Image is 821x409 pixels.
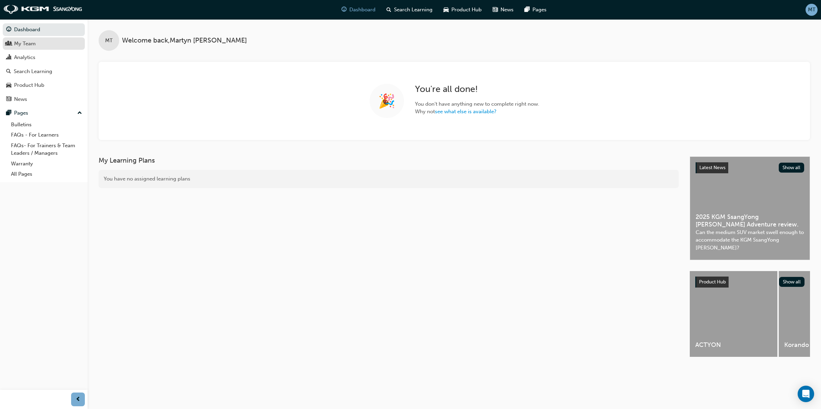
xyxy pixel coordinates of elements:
span: MT [105,37,113,45]
span: guage-icon [341,5,347,14]
a: Warranty [8,159,85,169]
span: Can the medium SUV market swell enough to accommodate the KGM SsangYong [PERSON_NAME]? [696,229,804,252]
span: Product Hub [451,6,482,14]
span: 2025 KGM SsangYong [PERSON_NAME] Adventure review. [696,213,804,229]
button: MT [806,4,818,16]
button: Show all [779,277,805,287]
a: FAQs - For Learners [8,130,85,140]
div: Analytics [14,54,35,61]
span: pages-icon [525,5,530,14]
span: car-icon [443,5,449,14]
span: MT [808,6,816,14]
span: search-icon [6,69,11,75]
h3: My Learning Plans [99,156,679,164]
span: news-icon [6,96,11,103]
a: Bulletins [8,119,85,130]
a: ACTYON [690,271,777,357]
a: Product Hub [3,79,85,92]
span: Pages [532,6,547,14]
a: guage-iconDashboard [336,3,381,17]
span: Welcome back , Martyn [PERSON_NAME] [122,37,247,45]
span: Why not [415,108,539,116]
span: pages-icon [6,110,11,116]
h2: You ' re all done! [415,84,539,95]
span: Product Hub [699,279,726,285]
a: car-iconProduct Hub [438,3,487,17]
a: search-iconSearch Learning [381,3,438,17]
div: You have no assigned learning plans [99,170,679,188]
a: All Pages [8,169,85,179]
a: Latest NewsShow all [696,162,804,173]
a: pages-iconPages [519,3,552,17]
div: My Team [14,40,36,48]
span: News [501,6,514,14]
span: Search Learning [394,6,432,14]
span: news-icon [493,5,498,14]
button: Show all [779,163,805,173]
a: Search Learning [3,65,85,78]
span: prev-icon [76,395,81,404]
img: kgm [3,5,82,14]
div: Open Intercom Messenger [798,386,814,402]
a: News [3,93,85,106]
span: Latest News [699,165,726,171]
div: Search Learning [14,68,52,75]
a: news-iconNews [487,3,519,17]
span: ACTYON [695,341,772,349]
a: Product HubShow all [695,277,805,288]
a: Latest NewsShow all2025 KGM SsangYong [PERSON_NAME] Adventure review.Can the medium SUV market sw... [690,156,810,260]
span: guage-icon [6,27,11,33]
div: News [14,95,27,103]
span: car-icon [6,82,11,89]
a: My Team [3,37,85,50]
div: Pages [14,109,28,117]
button: DashboardMy TeamAnalyticsSearch LearningProduct HubNews [3,22,85,107]
a: Dashboard [3,23,85,36]
button: Pages [3,107,85,119]
a: Analytics [3,51,85,64]
span: 🎉 [378,97,395,105]
div: Product Hub [14,81,44,89]
span: Dashboard [349,6,375,14]
span: You don ' t have anything new to complete right now. [415,100,539,108]
span: up-icon [77,109,82,118]
span: people-icon [6,41,11,47]
span: search-icon [386,5,391,14]
span: chart-icon [6,55,11,61]
a: FAQs- For Trainers & Team Leaders / Managers [8,140,85,159]
a: see what else is available? [435,108,496,115]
